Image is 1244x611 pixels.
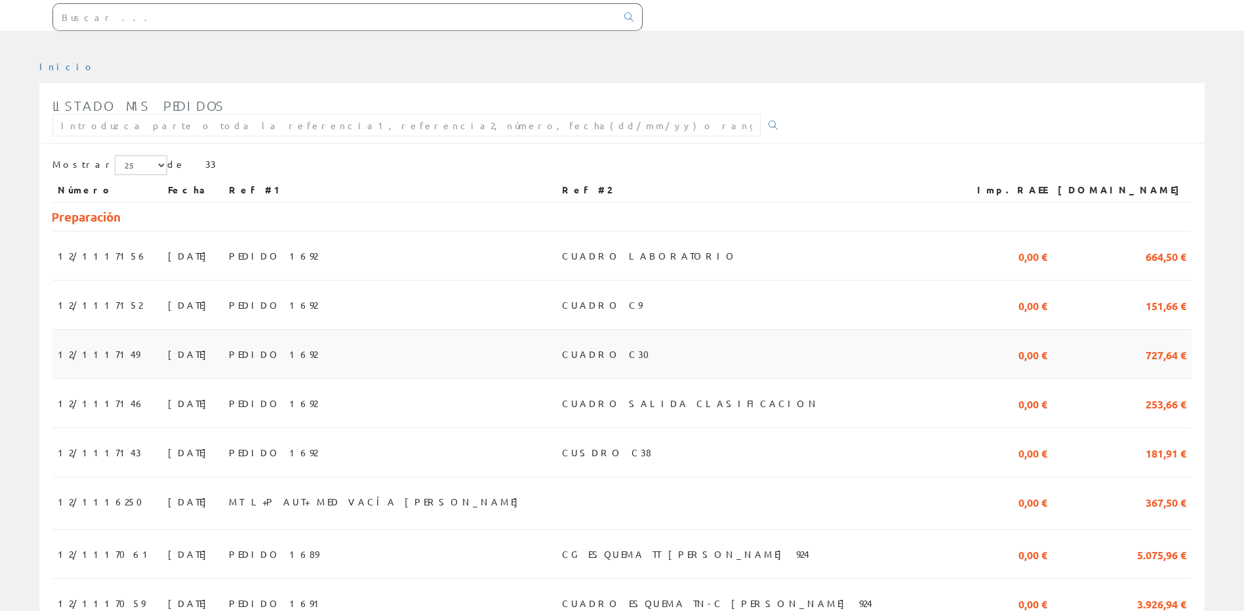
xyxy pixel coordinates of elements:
[52,178,163,202] th: Número
[52,114,761,136] input: Introduzca parte o toda la referencia1, referencia2, número, fecha(dd/mm/yy) o rango de fechas(dd...
[58,441,141,463] span: 12/1117143
[58,490,150,513] span: 12/1116250
[1146,490,1186,513] span: 367,50 €
[1146,392,1186,414] span: 253,66 €
[1018,490,1047,513] span: 0,00 €
[58,245,148,267] span: 12/1117156
[1137,543,1186,565] span: 5.075,96 €
[168,294,213,316] span: [DATE]
[557,178,954,202] th: Ref #2
[168,543,213,565] span: [DATE]
[1146,245,1186,267] span: 664,50 €
[562,245,738,267] span: CUADRO LABORATORIO
[58,543,153,565] span: 12/1117061
[168,441,213,463] span: [DATE]
[58,294,142,316] span: 12/1117152
[1018,392,1047,414] span: 0,00 €
[562,294,642,316] span: CUADRO C9
[562,343,657,365] span: CUADRO C30
[168,343,213,365] span: [DATE]
[52,98,225,113] span: Listado mis pedidos
[224,178,557,202] th: Ref #1
[58,343,140,365] span: 12/1117149
[1053,178,1192,202] th: [DOMAIN_NAME]
[1018,343,1047,365] span: 0,00 €
[39,60,95,72] a: Inicio
[115,155,167,175] select: Mostrar
[229,343,317,365] span: PEDIDO 1692
[52,155,167,175] label: Mostrar
[562,392,819,414] span: CUADRO SALIDA CLASIFICACION
[954,178,1053,202] th: Imp.RAEE
[51,208,121,225] span: Preparación
[1146,441,1186,463] span: 181,91 €
[229,294,317,316] span: PEDIDO 1692
[1018,245,1047,267] span: 0,00 €
[168,490,213,513] span: [DATE]
[229,245,317,267] span: PEDIDO 1692
[1018,294,1047,316] span: 0,00 €
[1146,343,1186,365] span: 727,64 €
[163,178,224,202] th: Fecha
[229,441,317,463] span: PEDIDO 1692
[168,392,213,414] span: [DATE]
[1018,441,1047,463] span: 0,00 €
[53,4,616,30] input: Buscar ...
[229,490,525,513] span: MT L+P AUT+ MED VACÍA [PERSON_NAME]
[1146,294,1186,316] span: 151,66 €
[58,392,145,414] span: 12/1117146
[562,441,651,463] span: CUSDRO C38
[562,543,809,565] span: CG ESQUEMA TT [PERSON_NAME] 924
[1018,543,1047,565] span: 0,00 €
[229,392,317,414] span: PEDIDO 1692
[168,245,213,267] span: [DATE]
[52,155,1192,178] div: de 33
[229,543,319,565] span: PEDIDO 1689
